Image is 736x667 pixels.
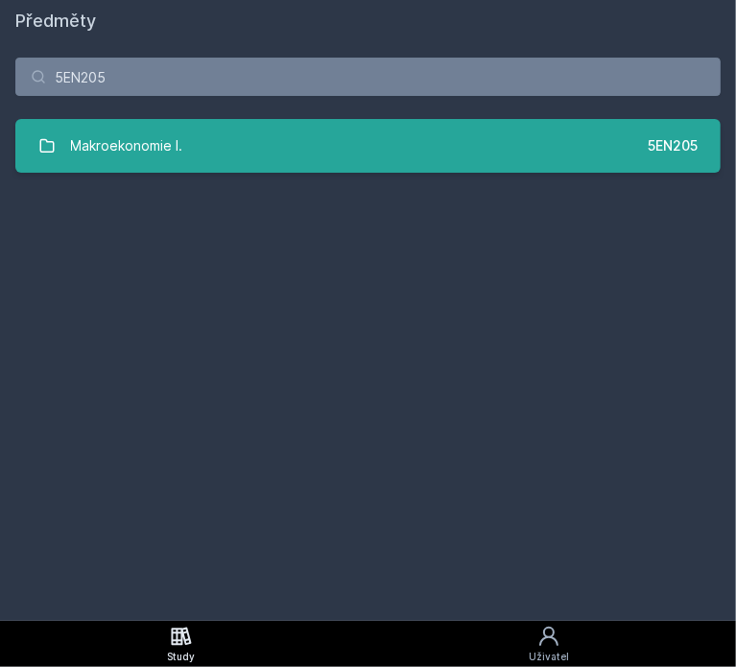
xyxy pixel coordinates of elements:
[362,621,736,667] a: Uživatel
[71,127,183,165] div: Makroekonomie I.
[648,136,698,155] div: 5EN205
[15,119,721,173] a: Makroekonomie I. 5EN205
[15,58,721,96] input: Název nebo ident předmětu…
[529,650,569,664] div: Uživatel
[15,8,721,35] h1: Předměty
[167,650,195,664] div: Study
